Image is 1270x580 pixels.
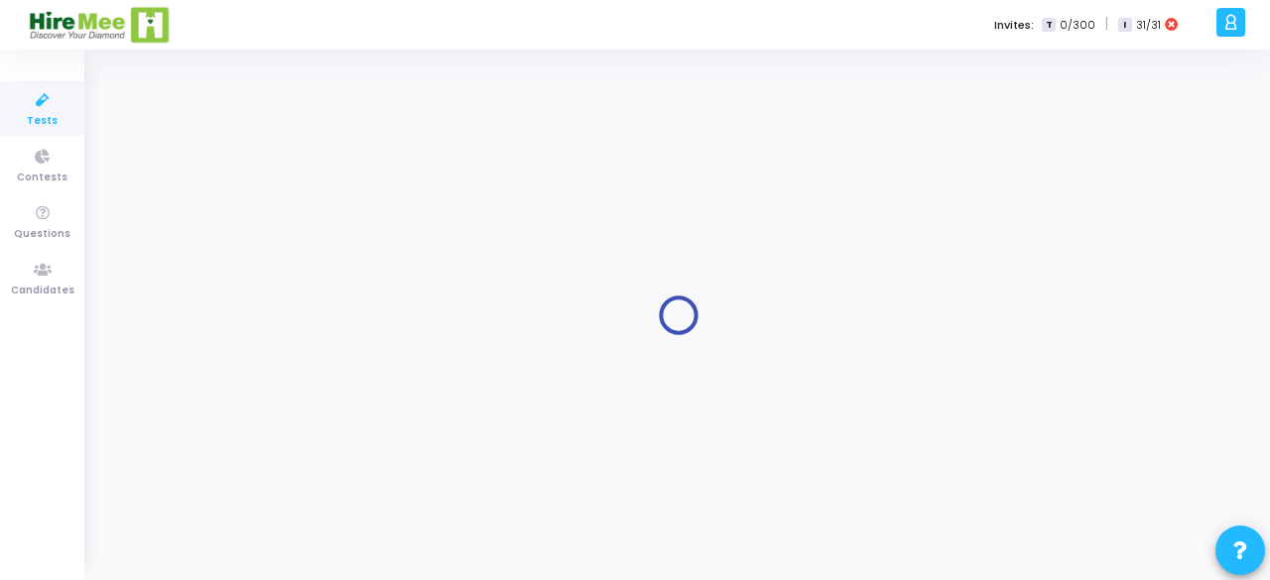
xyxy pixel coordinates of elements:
[28,5,172,45] img: logo
[14,226,70,243] span: Questions
[994,17,1034,34] label: Invites:
[1060,17,1095,34] span: 0/300
[17,170,67,186] span: Contests
[1042,18,1055,33] span: T
[11,283,74,299] span: Candidates
[1118,18,1131,33] span: I
[27,113,58,130] span: Tests
[1136,17,1161,34] span: 31/31
[1105,14,1108,35] span: |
